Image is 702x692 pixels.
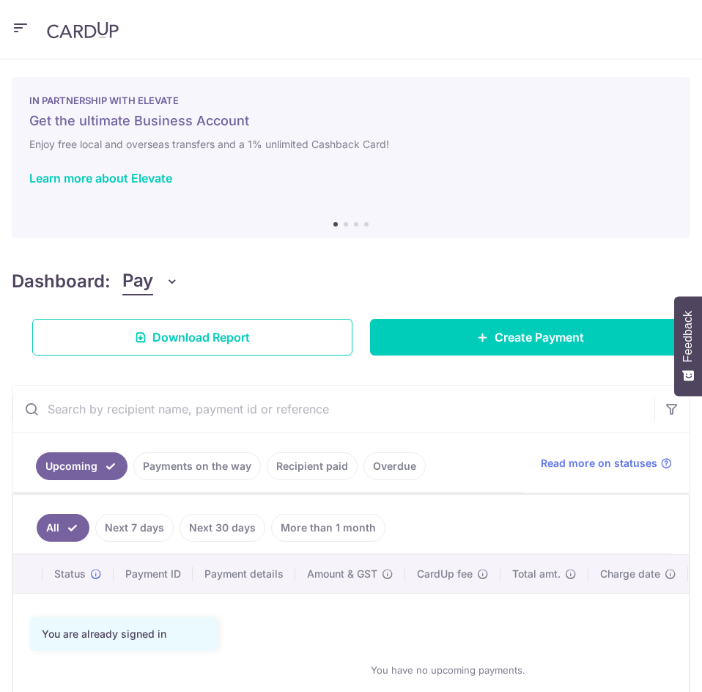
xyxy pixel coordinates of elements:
span: Read more on statuses [541,456,657,471]
div: You are already signed in [42,627,204,641]
span: Status [54,567,86,581]
a: Recipient paid [267,452,358,480]
th: Payment details [193,555,295,593]
span: CardUp fee [417,567,473,581]
span: Download Report [152,328,250,346]
span: Pay [122,268,153,295]
a: More than 1 month [271,514,385,542]
a: Overdue [363,452,426,480]
a: Payments on the way [133,452,261,480]
a: All [37,514,89,542]
span: Feedback [681,311,695,362]
a: Next 7 days [95,514,174,542]
a: Learn more about Elevate [29,171,172,185]
th: Payment ID [114,555,193,593]
button: Feedback - Show survey [674,296,702,396]
img: CardUp [47,21,119,39]
h4: Dashboard: [12,268,111,295]
a: Next 30 days [180,514,265,542]
span: Charge date [600,567,660,581]
p: IN PARTNERSHIP WITH ELEVATE [29,95,673,106]
span: Total amt. [512,567,561,581]
span: Amount & GST [307,567,377,581]
span: Create Payment [495,328,584,346]
a: Download Report [32,319,352,356]
button: Pay [122,268,179,295]
input: Search by recipient name, payment id or reference [12,386,654,432]
h6: Enjoy free local and overseas transfers and a 1% unlimited Cashback Card! [29,136,673,153]
a: Create Payment [370,319,690,356]
h5: Get the ultimate Business Account [29,112,673,130]
a: Upcoming [36,452,128,480]
a: Read more on statuses [541,456,672,471]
